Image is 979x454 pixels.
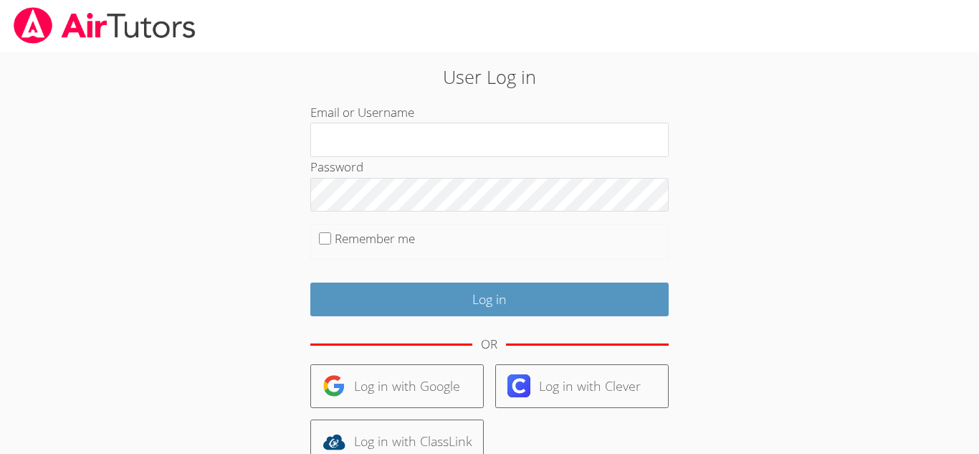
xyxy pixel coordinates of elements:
[310,283,669,316] input: Log in
[225,63,754,90] h2: User Log in
[507,374,530,397] img: clever-logo-6eab21bc6e7a338710f1a6ff85c0baf02591cd810cc4098c63d3a4b26e2feb20.svg
[481,334,497,355] div: OR
[323,374,345,397] img: google-logo-50288ca7cdecda66e5e0955fdab243c47b7ad437acaf1139b6f446037453330a.svg
[12,7,197,44] img: airtutors_banner-c4298cdbf04f3fff15de1276eac7730deb9818008684d7c2e4769d2f7ddbe033.png
[495,364,669,408] a: Log in with Clever
[310,159,363,175] label: Password
[310,104,414,120] label: Email or Username
[310,364,484,408] a: Log in with Google
[323,430,345,453] img: classlink-logo-d6bb404cc1216ec64c9a2012d9dc4662098be43eaf13dc465df04b49fa7ab582.svg
[335,230,415,247] label: Remember me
